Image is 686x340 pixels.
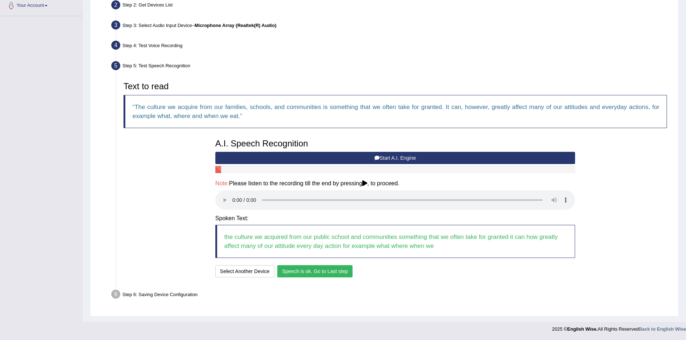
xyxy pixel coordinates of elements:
span: Note: [215,180,229,186]
strong: English Wise. [567,326,597,332]
b: Microphone Array (Realtek(R) Audio) [194,23,276,28]
h3: A.I. Speech Recognition [215,139,575,148]
div: Step 6: Saving Device Configuration [108,287,675,303]
q: The culture we acquire from our families, schools, and communities is something that we often tak... [133,104,659,119]
h4: Spoken Text: [215,215,575,222]
div: Step 3: Select Audio Input Device [108,18,675,34]
button: Select Another Device [215,265,274,277]
h4: Please listen to the recording till the end by pressing , to proceed. [215,180,575,187]
a: Back to English Wise [639,326,686,332]
div: Step 5: Test Speech Recognition [108,59,675,75]
h3: Text to read [124,82,667,91]
div: Step 4: Test Voice Recording [108,38,675,54]
button: Speech is ok. Go to Last step [277,265,353,277]
blockquote: the culture we acquired from our public school and communities something that we often take for g... [215,225,575,258]
span: – [192,23,277,28]
button: Start A.I. Engine [215,152,575,164]
div: 2025 © All Rights Reserved [552,322,686,332]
